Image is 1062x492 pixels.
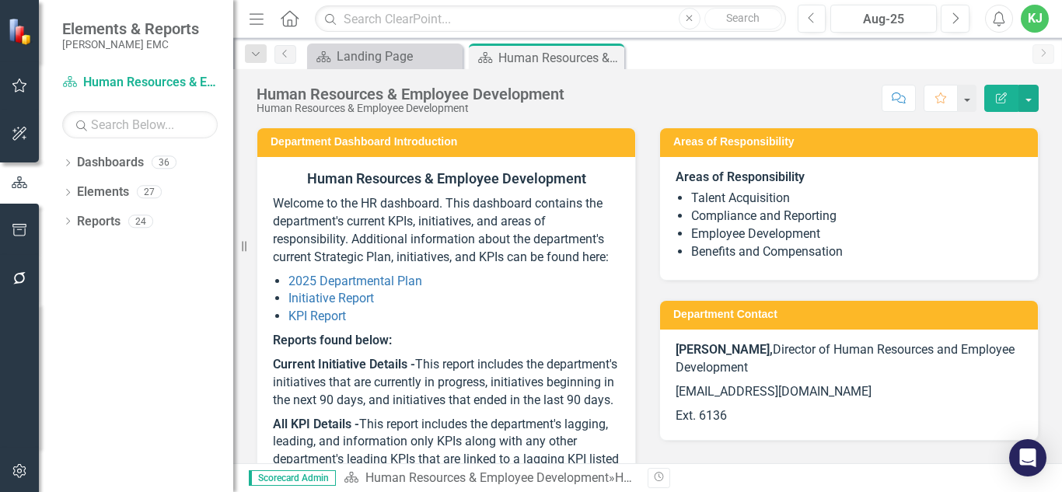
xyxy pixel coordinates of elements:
[273,353,620,413] p: This report includes the department's initiatives that are currently in progress, initiatives beg...
[673,309,1030,320] h3: Department Contact
[77,183,129,201] a: Elements
[615,470,858,485] div: Human Resources & Employee Development
[676,404,1022,425] p: Ext. 6136
[676,169,805,184] strong: Areas of Responsibility
[77,154,144,172] a: Dashboards
[315,5,785,33] input: Search ClearPoint...
[273,333,392,347] strong: Reports found below:
[836,10,931,29] div: Aug-25
[676,342,773,357] strong: [PERSON_NAME],
[726,12,760,24] span: Search
[249,470,336,486] span: Scorecard Admin
[673,136,1030,148] h3: Areas of Responsibility
[691,208,1022,225] li: Compliance and Reporting
[288,274,422,288] a: 2025 Departmental Plan
[77,213,121,231] a: Reports
[62,74,218,92] a: Human Resources & Employee Development
[307,170,586,187] span: Human Resources & Employee Development
[676,341,1022,380] p: Director of Human Resources and Employee Development
[691,243,1022,261] li: Benefits and Compensation
[128,215,153,228] div: 24
[8,18,35,45] img: ClearPoint Strategy
[257,85,564,103] div: Human Resources & Employee Development
[62,38,199,51] small: [PERSON_NAME] EMC
[152,156,176,169] div: 36
[137,186,162,199] div: 27
[257,103,564,114] div: Human Resources & Employee Development
[271,136,627,148] h3: Department Dashboard Introduction
[704,8,782,30] button: Search
[676,380,1022,404] p: [EMAIL_ADDRESS][DOMAIN_NAME]
[62,19,199,38] span: Elements & Reports
[830,5,937,33] button: Aug-25
[288,291,374,305] a: Initiative Report
[1021,5,1049,33] button: KJ
[273,417,359,431] strong: All KPI Details -
[273,357,415,372] strong: Current Initiative Details -
[691,190,1022,208] li: Talent Acquisition
[273,196,609,264] span: Welcome to the HR dashboard. This dashboard contains the department's current KPIs, initiatives, ...
[311,47,459,66] a: Landing Page
[498,48,620,68] div: Human Resources & Employee Development
[365,470,609,485] a: Human Resources & Employee Development
[691,225,1022,243] li: Employee Development
[62,111,218,138] input: Search Below...
[337,47,459,66] div: Landing Page
[288,309,346,323] a: KPI Report
[344,469,636,487] div: »
[1009,439,1046,476] div: Open Intercom Messenger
